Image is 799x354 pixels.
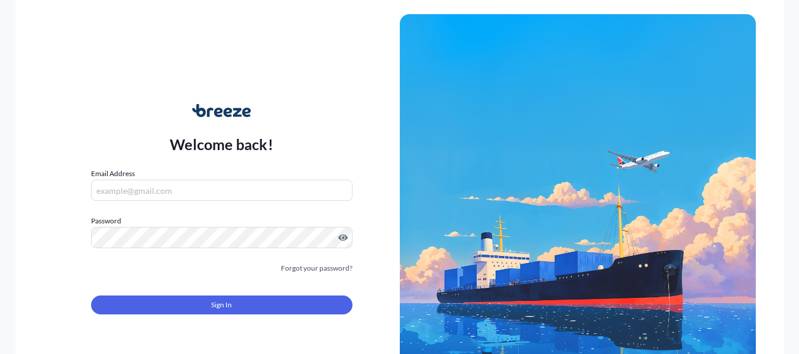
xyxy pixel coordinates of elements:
label: Email Address [91,168,135,180]
span: Sign In [211,299,232,311]
button: Show password [338,233,348,242]
label: Password [91,215,352,227]
button: Sign In [91,295,352,314]
a: Forgot your password? [281,262,352,274]
input: example@gmail.com [91,180,352,201]
p: Welcome back! [170,135,273,154]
